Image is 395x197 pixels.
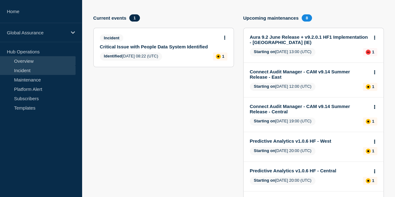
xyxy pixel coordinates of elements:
a: Predictive Analytics v1.0.6 HF - Central [250,168,369,173]
span: [DATE] 08:22 (UTC) [100,52,162,61]
p: 1 [372,119,374,124]
h4: Upcoming maintenances [243,15,299,21]
span: 8 [302,14,312,22]
span: Identified [104,54,122,58]
span: Starting on [254,49,275,54]
div: affected [366,149,371,154]
a: Connect Audit Manager - CAM v9.14 Summer Release - Central [250,104,369,114]
span: Starting on [254,84,275,89]
p: 1 [372,84,374,89]
span: Incident [100,34,124,42]
span: Starting on [254,178,275,183]
div: affected [216,54,221,59]
span: Starting on [254,119,275,123]
h4: Current events [93,15,126,21]
a: Connect Audit Manager - CAM v9.14 Summer Release - East [250,69,369,80]
span: [DATE] 20:00 (UTC) [250,177,316,185]
span: [DATE] 12:00 (UTC) [250,83,316,91]
p: 1 [222,54,224,59]
span: [DATE] 20:00 (UTC) [250,147,316,155]
p: 1 [372,149,374,153]
a: Predictive Analytics v1.0.6 HF - West [250,138,369,144]
div: affected [366,178,371,183]
span: [DATE] 13:00 (UTC) [250,48,316,56]
div: down [366,50,371,55]
span: Starting on [254,148,275,153]
span: 1 [129,14,140,22]
div: affected [366,84,371,89]
div: affected [366,119,371,124]
p: 1 [372,50,374,54]
a: Critical Issue with People Data System Identified [100,44,219,49]
p: Global Assurance [7,30,67,35]
span: [DATE] 19:00 (UTC) [250,117,316,126]
p: 1 [372,178,374,183]
a: Aura 9.2 June Release + v9.2.0.1 HF1 Implementation - [GEOGRAPHIC_DATA] (IE) [250,34,369,45]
